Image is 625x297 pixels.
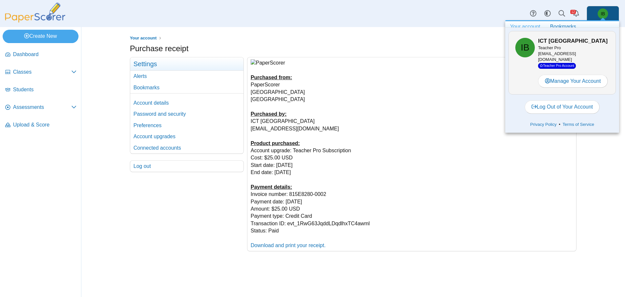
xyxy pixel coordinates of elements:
span: ICT BCC School [601,11,605,16]
u: Product purchased: [251,141,300,146]
span: Your account [130,36,157,40]
a: Create New [3,30,78,43]
a: Log Out of Your Account [525,100,600,113]
h1: Purchase receipt [130,43,188,54]
span: Students [13,86,76,93]
u: Purchased by: [251,111,286,117]
a: Log out [130,161,243,172]
u: Purchased from: [251,75,292,80]
a: Preferences [130,120,243,131]
div: PaperScorer [GEOGRAPHIC_DATA] [GEOGRAPHIC_DATA] ICT [GEOGRAPHIC_DATA] [EMAIL_ADDRESS][DOMAIN_NAME... [247,57,576,251]
a: Upload & Score [3,117,79,133]
span: Dashboard [13,51,76,58]
span: Assessments [13,104,71,111]
a: Classes [3,65,79,80]
a: Bookmarks [545,21,581,32]
div: • [508,120,616,129]
span: ICT BCC School [598,8,608,19]
a: Alerts [130,71,243,82]
a: ICT BCC School [587,6,619,22]
a: Account upgrades [130,131,243,142]
a: Privacy Policy [528,121,559,128]
a: Students [3,82,79,98]
a: Connected accounts [130,142,243,154]
div: [EMAIL_ADDRESS][DOMAIN_NAME] [538,45,609,69]
a: Terms of Service [560,121,596,128]
span: Classes [13,68,71,76]
a: Assessments [3,100,79,115]
a: Alerts [569,7,583,21]
a: Your account [505,21,545,32]
img: PaperScorer [3,3,68,22]
h3: Settings [130,57,243,71]
span: Upload & Score [13,121,76,128]
a: Manage Your Account [538,75,608,88]
h3: ICT [GEOGRAPHIC_DATA] [538,37,609,45]
a: Your account [128,34,158,42]
span: Teacher Pro Account [538,63,576,68]
span: ICT BCC School [521,43,529,52]
span: Teacher Pro [538,45,561,50]
a: Download and print your receipt. [251,243,326,248]
img: PaperScorer [251,59,285,67]
a: PaperScorer [3,18,68,23]
span: ICT BCC School [515,38,535,57]
u: Payment details: [251,184,292,190]
a: Bookmarks [130,82,243,93]
a: Password and security [130,109,243,120]
a: Account details [130,97,243,109]
a: Dashboard [3,47,79,63]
